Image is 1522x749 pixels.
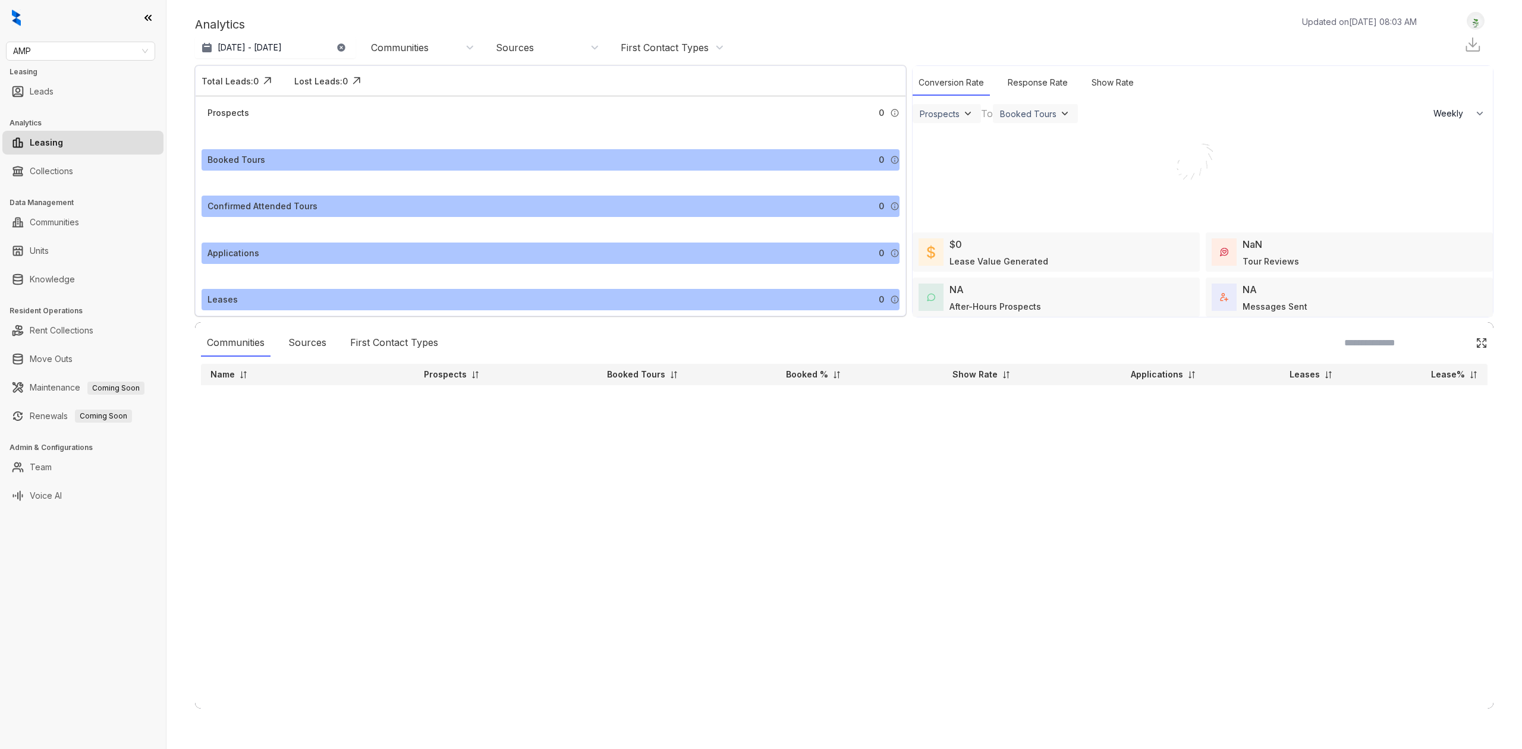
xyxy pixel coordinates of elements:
[1243,255,1299,267] div: Tour Reviews
[207,153,265,166] div: Booked Tours
[30,347,73,371] a: Move Outs
[10,197,166,208] h3: Data Management
[1290,369,1320,380] p: Leases
[496,41,534,54] div: Sources
[30,319,93,342] a: Rent Collections
[282,329,332,357] div: Sources
[207,200,317,213] div: Confirmed Attended Tours
[30,131,63,155] a: Leasing
[1220,293,1228,301] img: TotalFum
[1431,369,1465,380] p: Lease%
[832,370,841,379] img: sorting
[1243,300,1307,313] div: Messages Sent
[10,306,166,316] h3: Resident Operations
[10,118,166,128] h3: Analytics
[2,210,163,234] li: Communities
[30,80,54,103] a: Leads
[30,239,49,263] a: Units
[471,370,480,379] img: sorting
[1243,282,1257,297] div: NA
[30,159,73,183] a: Collections
[879,106,884,119] span: 0
[2,131,163,155] li: Leasing
[1469,370,1478,379] img: sorting
[2,159,163,183] li: Collections
[786,369,828,380] p: Booked %
[2,347,163,371] li: Move Outs
[207,106,249,119] div: Prospects
[30,484,62,508] a: Voice AI
[1086,70,1140,96] div: Show Rate
[2,484,163,508] li: Voice AI
[202,75,259,87] div: Total Leads: 0
[949,237,962,251] div: $0
[1464,36,1482,53] img: Download
[424,369,467,380] p: Prospects
[12,10,21,26] img: logo
[1433,108,1470,119] span: Weekly
[962,108,974,119] img: ViewFilterArrow
[1467,15,1484,27] img: UserAvatar
[2,319,163,342] li: Rent Collections
[913,70,990,96] div: Conversion Rate
[75,410,132,423] span: Coming Soon
[1243,237,1262,251] div: NaN
[371,41,429,54] div: Communities
[1000,109,1056,119] div: Booked Tours
[30,210,79,234] a: Communities
[10,67,166,77] h3: Leasing
[2,239,163,263] li: Units
[1131,369,1183,380] p: Applications
[621,41,709,54] div: First Contact Types
[13,42,148,60] span: AMP
[2,455,163,479] li: Team
[294,75,348,87] div: Lost Leads: 0
[1220,248,1228,256] img: TourReviews
[259,72,276,90] img: Click Icon
[201,329,271,357] div: Communities
[239,370,248,379] img: sorting
[2,80,163,103] li: Leads
[890,108,900,118] img: Info
[927,245,935,259] img: LeaseValue
[2,267,163,291] li: Knowledge
[949,282,964,297] div: NA
[87,382,144,395] span: Coming Soon
[30,455,52,479] a: Team
[210,369,235,380] p: Name
[2,376,163,399] li: Maintenance
[195,15,245,33] p: Analytics
[1002,370,1011,379] img: sorting
[10,442,166,453] h3: Admin & Configurations
[30,267,75,291] a: Knowledge
[1302,15,1417,28] p: Updated on [DATE] 08:03 AM
[890,295,900,304] img: Info
[348,72,366,90] img: Click Icon
[1451,338,1461,348] img: SearchIcon
[195,37,356,58] button: [DATE] - [DATE]
[207,293,238,306] div: Leases
[949,255,1048,267] div: Lease Value Generated
[1476,337,1488,349] img: Click Icon
[879,153,884,166] span: 0
[890,248,900,258] img: Info
[607,369,665,380] p: Booked Tours
[207,247,259,260] div: Applications
[952,369,998,380] p: Show Rate
[1324,370,1333,379] img: sorting
[1426,103,1493,124] button: Weekly
[1002,70,1074,96] div: Response Rate
[30,404,132,428] a: RenewalsComing Soon
[927,293,935,302] img: AfterHoursConversations
[981,106,993,121] div: To
[2,404,163,428] li: Renewals
[669,370,678,379] img: sorting
[1187,370,1196,379] img: sorting
[1158,124,1247,213] img: Loader
[218,42,282,53] p: [DATE] - [DATE]
[920,109,960,119] div: Prospects
[890,155,900,165] img: Info
[879,247,884,260] span: 0
[890,202,900,211] img: Info
[1059,108,1071,119] img: ViewFilterArrow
